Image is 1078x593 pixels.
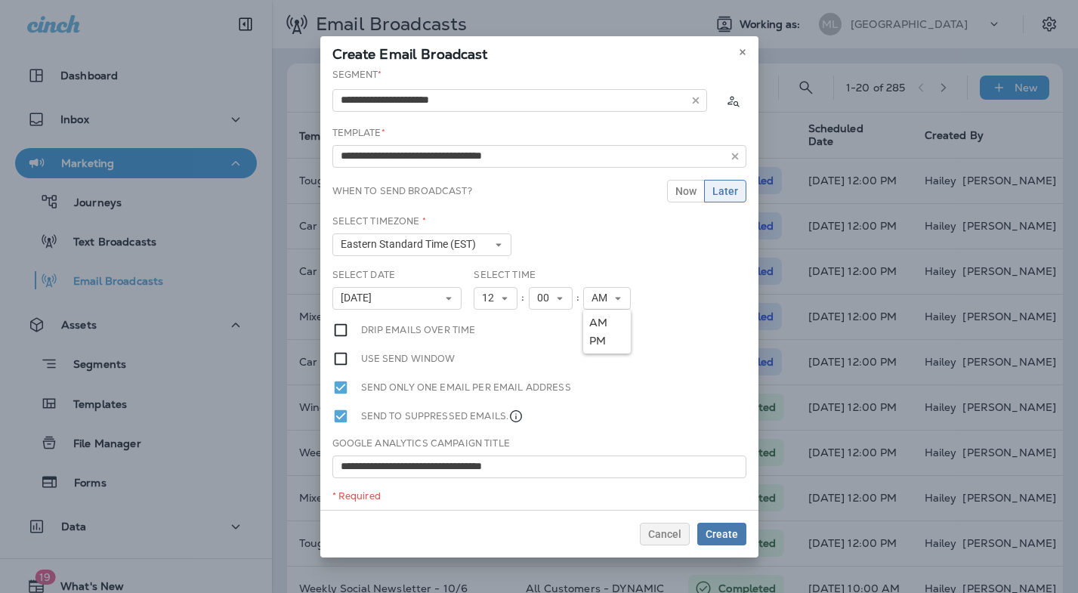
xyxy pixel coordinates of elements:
label: Google Analytics Campaign Title [332,437,510,449]
button: Cancel [640,523,690,545]
label: When to send broadcast? [332,185,472,197]
label: Segment [332,69,382,81]
button: AM [583,287,631,310]
button: Later [704,180,746,202]
button: 00 [529,287,573,310]
button: Calculate the estimated number of emails to be sent based on selected segment. (This could take a... [719,87,746,114]
button: Now [667,180,705,202]
span: Later [712,186,738,196]
span: AM [592,292,613,304]
div: : [517,287,528,310]
label: Use send window [361,351,456,367]
span: 00 [537,292,555,304]
button: 12 [474,287,517,310]
a: PM [583,332,631,350]
div: Create Email Broadcast [320,36,758,68]
span: [DATE] [341,292,378,304]
label: Select Timezone [332,215,426,227]
label: Select Time [474,269,536,281]
span: Cancel [648,529,681,539]
label: Drip emails over time [361,322,476,338]
label: Select Date [332,269,396,281]
span: 12 [482,292,500,304]
div: : [573,287,583,310]
span: Now [675,186,697,196]
button: Create [697,523,746,545]
button: Eastern Standard Time (EST) [332,233,512,256]
a: AM [583,313,631,332]
label: Send to suppressed emails. [361,408,524,425]
span: Create [706,529,738,539]
label: Template [332,127,385,139]
div: * Required [332,490,746,502]
button: [DATE] [332,287,462,310]
span: Eastern Standard Time (EST) [341,238,482,251]
label: Send only one email per email address [361,379,571,396]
